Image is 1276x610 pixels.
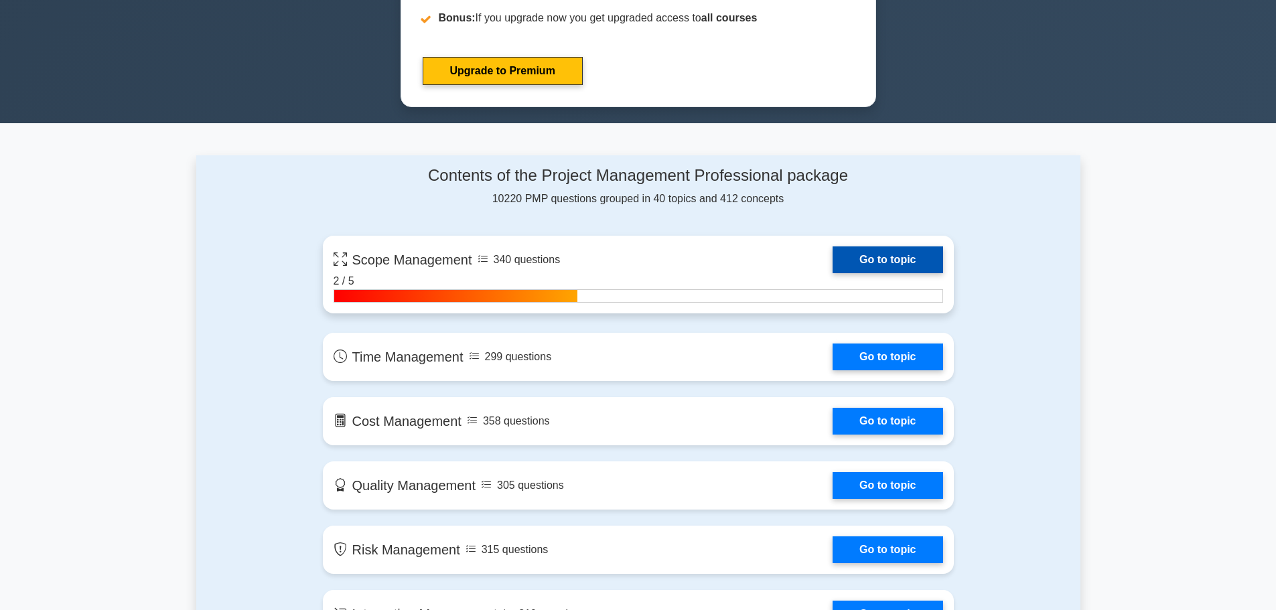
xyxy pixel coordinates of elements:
[833,246,942,273] a: Go to topic
[423,57,583,85] a: Upgrade to Premium
[833,536,942,563] a: Go to topic
[323,166,954,185] h4: Contents of the Project Management Professional package
[833,408,942,435] a: Go to topic
[833,344,942,370] a: Go to topic
[323,166,954,207] div: 10220 PMP questions grouped in 40 topics and 412 concepts
[833,472,942,499] a: Go to topic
